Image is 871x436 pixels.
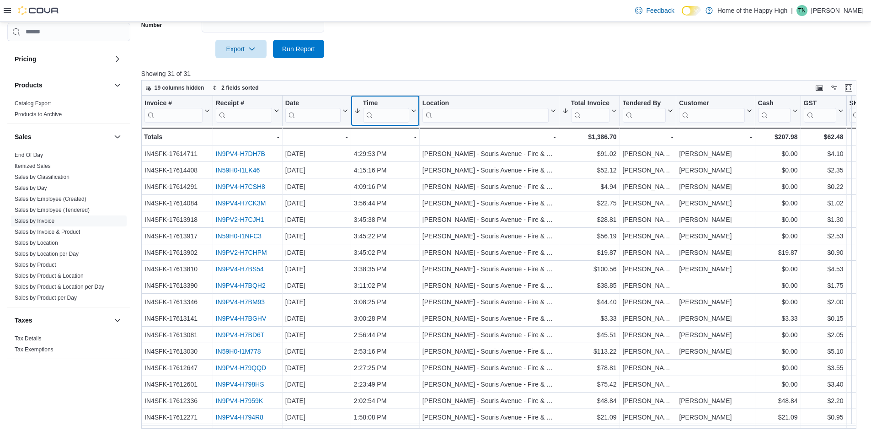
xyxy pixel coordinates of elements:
button: Products [112,80,123,91]
div: [PERSON_NAME] [622,296,673,307]
button: GST [803,99,843,122]
span: Feedback [646,6,674,15]
a: IN9PV4-H7CSH8 [216,183,265,190]
div: 3:45:02 PM [354,247,417,258]
div: $3.55 [803,362,843,373]
button: Cash [758,99,797,122]
button: Total Invoiced [561,99,616,122]
div: [PERSON_NAME] - Souris Avenue - Fire & Flower [422,313,556,324]
div: [DATE] [285,165,348,176]
div: $62.48 [803,131,843,142]
button: Date [285,99,348,122]
div: [DATE] [285,362,348,373]
div: Total Invoiced [571,99,609,108]
div: [PERSON_NAME] [679,313,752,324]
div: $48.84 [758,395,797,406]
span: 2 fields sorted [221,84,258,92]
div: $100.56 [561,264,616,275]
div: - [422,131,556,142]
div: $0.00 [758,329,797,340]
div: [PERSON_NAME] [679,329,752,340]
div: $0.00 [758,148,797,159]
a: Products to Archive [15,111,62,118]
div: [PERSON_NAME] [622,362,673,373]
div: [PERSON_NAME] [622,148,673,159]
h3: Sales [15,132,32,141]
div: [PERSON_NAME] - Souris Avenue - Fire & Flower [422,181,556,192]
a: IN9PV4-H7BGHV [216,315,266,322]
div: [PERSON_NAME] [679,181,752,192]
a: IN9PV2-H7CJH1 [216,216,264,223]
div: IN4SFK-17613346 [144,296,210,307]
div: [PERSON_NAME] [679,165,752,176]
div: Date [285,99,341,122]
a: Sales by Invoice & Product [15,229,80,235]
div: $0.22 [803,181,843,192]
a: IN59H0-I1LK46 [216,167,260,174]
span: TN [798,5,806,16]
span: Sales by Location per Day [15,250,79,258]
div: IN4SFK-17612647 [144,362,210,373]
div: IN4SFK-17612271 [144,412,210,423]
div: [PERSON_NAME] - Souris Avenue - Fire & Flower [422,165,556,176]
div: [DATE] [285,264,348,275]
div: IN4SFK-17613081 [144,329,210,340]
a: IN9PV4-H7959K [216,397,263,404]
button: Display options [828,82,839,93]
div: [PERSON_NAME] [679,296,752,307]
a: IN59H0-I1M778 [216,348,261,355]
div: Products [7,98,130,124]
div: [PERSON_NAME] - Souris Avenue - Fire & Flower [422,395,556,406]
div: [DATE] [285,280,348,291]
div: Receipt # [216,99,272,108]
div: Location [422,99,549,108]
div: 2:02:54 PM [354,395,417,406]
div: 3:45:22 PM [354,231,417,242]
a: Sales by Product per Day [15,295,77,301]
p: | [791,5,793,16]
div: [PERSON_NAME] [679,247,752,258]
a: IN9PV4-H79QQD [216,364,266,371]
div: $45.51 [561,329,616,340]
div: Tendered By [622,99,666,122]
a: Itemized Sales [15,163,51,169]
div: $0.00 [758,165,797,176]
a: IN9PV4-H7BD6T [216,331,265,339]
span: Sales by Product [15,261,56,269]
div: [PERSON_NAME] - Souris Avenue - Fire & Flower [422,264,556,275]
a: IN9PV4-H798HS [216,381,264,388]
div: [PERSON_NAME] [622,198,673,209]
div: Cash [758,99,790,122]
div: 4:29:53 PM [354,148,417,159]
div: [DATE] [285,296,348,307]
div: $52.12 [561,165,616,176]
div: [PERSON_NAME] - Souris Avenue - Fire & Flower [422,214,556,225]
button: Receipt # [216,99,279,122]
button: 19 columns hidden [142,82,208,93]
div: $0.00 [758,214,797,225]
div: $56.19 [561,231,616,242]
div: $113.22 [561,346,616,357]
div: [PERSON_NAME] - Souris Avenue - Fire & Flower [422,296,556,307]
div: [PERSON_NAME] [622,280,673,291]
div: $22.75 [561,198,616,209]
div: [PERSON_NAME] [679,231,752,242]
button: Pricing [15,54,110,64]
div: [PERSON_NAME] - Souris Avenue - Fire & Flower [422,329,556,340]
div: IN4SFK-17613917 [144,231,210,242]
span: Export [221,40,261,58]
h3: Pricing [15,54,36,64]
div: - [285,131,348,142]
a: Sales by Employee (Tendered) [15,207,90,213]
span: Sales by Location [15,239,58,247]
div: $75.42 [561,379,616,390]
button: 2 fields sorted [208,82,262,93]
button: Taxes [112,315,123,326]
div: [PERSON_NAME] [622,379,673,390]
button: Run Report [273,40,324,58]
div: $0.00 [758,346,797,357]
div: [PERSON_NAME] - Souris Avenue - Fire & Flower [422,379,556,390]
div: [DATE] [285,412,348,423]
a: IN9PV2-H7CHPM [216,249,267,256]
